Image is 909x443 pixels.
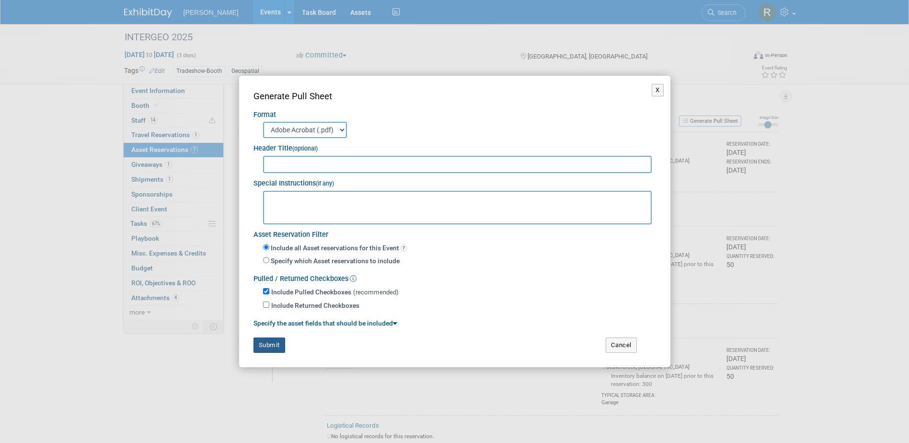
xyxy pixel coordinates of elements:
div: Generate Pull Sheet [253,90,656,103]
div: Pulled / Returned Checkboxes [253,268,656,284]
label: Include all Asset reservations for this Event [269,244,407,253]
a: Specify the asset fields that should be included [253,319,397,327]
small: (optional) [292,145,318,152]
button: Cancel [606,338,637,353]
label: Include Pulled Checkboxes [271,288,351,297]
div: Format [253,103,656,120]
label: Specify which Asset reservations to include [269,256,400,266]
span: (recommended) [353,289,399,296]
label: Include Returned Checkboxes [271,301,359,311]
div: Asset Reservation Filter [253,224,656,240]
small: (if any) [316,180,334,187]
span: 7 [401,245,407,251]
div: Header Title [253,138,656,154]
button: X [652,84,664,96]
button: Submit [253,338,285,353]
div: Special Instructions [253,173,656,189]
